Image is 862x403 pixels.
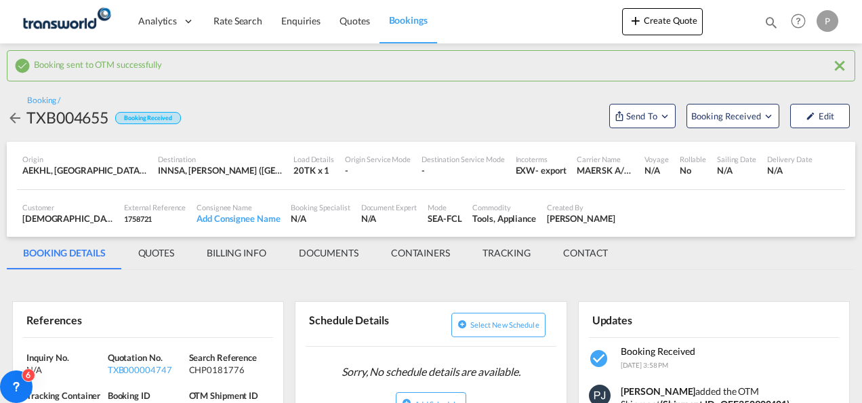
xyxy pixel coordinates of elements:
[22,154,147,164] div: Origin
[138,14,177,28] span: Analytics
[108,390,150,401] span: Booking ID
[291,212,350,225] div: N/A
[644,154,668,164] div: Voyage
[7,110,23,126] md-icon: icon-arrow-left
[293,164,334,176] div: 20TK x 1
[23,307,146,331] div: References
[115,112,180,125] div: Booking Received
[189,364,267,376] div: CHP0181776
[764,15,779,35] div: icon-magnify
[466,237,547,269] md-tab-item: TRACKING
[790,104,850,128] button: icon-pencilEdit
[124,214,152,223] span: 1758721
[787,9,817,34] div: Help
[628,12,644,28] md-icon: icon-plus 400-fg
[14,58,30,74] md-icon: icon-checkbox-marked-circle
[22,164,147,176] div: AEKHL, Mina Khalifa/Abu Dhabi, United Arab Emirates, Middle East, Middle East
[306,307,428,341] div: Schedule Details
[806,111,815,121] md-icon: icon-pencil
[389,14,428,26] span: Bookings
[336,359,526,385] span: Sorry, No schedule details are available.
[451,313,546,337] button: icon-plus-circleSelect new schedule
[345,164,411,176] div: -
[691,109,762,123] span: Booking Received
[213,15,262,26] span: Rate Search
[577,164,634,176] div: MAERSK A/S / TDWC-DUBAI
[686,104,779,128] button: Open demo menu
[345,154,411,164] div: Origin Service Mode
[621,385,696,397] strong: [PERSON_NAME]
[7,107,26,128] div: icon-arrow-left
[516,164,536,176] div: EXW
[680,154,706,164] div: Rollable
[22,212,113,225] div: [DEMOGRAPHIC_DATA][PERSON_NAME]
[625,109,659,123] span: Send To
[644,164,668,176] div: N/A
[428,202,461,212] div: Mode
[817,10,838,32] div: P
[589,348,611,370] md-icon: icon-checkbox-marked-circle
[428,212,461,225] div: SEA-FCL
[26,390,100,401] span: Tracking Container
[122,237,190,269] md-tab-item: QUOTES
[34,56,162,70] span: Booking sent to OTM successfully
[622,8,703,35] button: icon-plus 400-fgCreate Quote
[108,352,163,363] span: Quotation No.
[547,212,615,225] div: Pratik Jaiswal
[26,107,108,128] div: TXB004655
[767,164,813,176] div: N/A
[361,202,417,212] div: Document Expert
[589,307,712,331] div: Updates
[764,15,779,30] md-icon: icon-magnify
[787,9,810,33] span: Help
[621,345,695,357] span: Booking Received
[516,154,567,164] div: Incoterms
[158,164,283,176] div: INNSA, Jawaharlal Nehru (Nhava Sheva), India, Indian Subcontinent, Asia Pacific
[283,237,375,269] md-tab-item: DOCUMENTS
[197,202,280,212] div: Consignee Name
[577,154,634,164] div: Carrier Name
[767,154,813,164] div: Delivery Date
[717,154,756,164] div: Sailing Date
[7,237,624,269] md-pagination-wrapper: Use the left and right arrow keys to navigate between tabs
[124,202,186,212] div: External Reference
[291,202,350,212] div: Booking Specialist
[375,237,466,269] md-tab-item: CONTAINERS
[422,154,505,164] div: Destination Service Mode
[457,320,467,329] md-icon: icon-plus-circle
[361,212,417,225] div: N/A
[422,164,505,176] div: -
[190,237,283,269] md-tab-item: BILLING INFO
[281,15,321,26] span: Enquiries
[22,202,113,212] div: Customer
[7,237,122,269] md-tab-item: BOOKING DETAILS
[27,95,60,107] div: Booking /
[189,390,259,401] span: OTM Shipment ID
[680,164,706,176] div: No
[609,104,676,128] button: Open demo menu
[26,364,104,376] div: N/A
[158,154,283,164] div: Destination
[717,164,756,176] div: N/A
[535,164,566,176] div: - export
[197,212,280,225] div: Add Consignee Name
[340,15,369,26] span: Quotes
[293,154,334,164] div: Load Details
[470,320,539,329] span: Select new schedule
[472,212,535,225] div: Tools, Appliance
[472,202,535,212] div: Commodity
[108,364,186,376] div: TXB000004747
[621,361,669,369] span: [DATE] 3:58 PM
[832,58,848,74] md-icon: icon-close
[547,237,624,269] md-tab-item: CONTACT
[26,352,69,363] span: Inquiry No.
[20,6,112,37] img: f753ae806dec11f0841701cdfdf085c0.png
[189,352,257,363] span: Search Reference
[547,202,615,212] div: Created By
